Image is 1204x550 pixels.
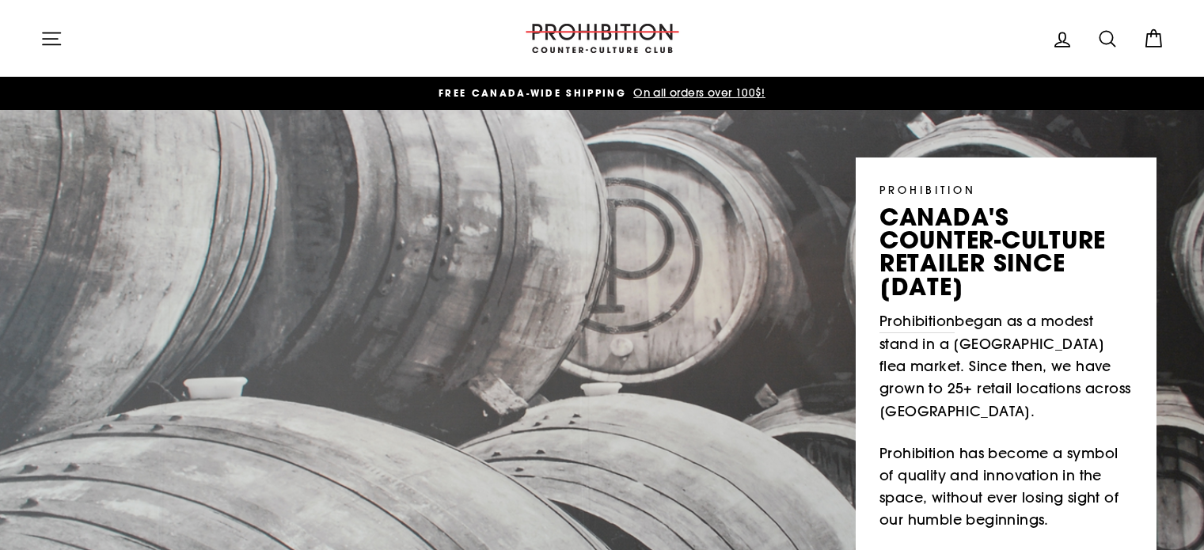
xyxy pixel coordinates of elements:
[879,310,955,333] a: Prohibition
[879,206,1133,298] p: canada's counter-culture retailer since [DATE]
[629,85,765,100] span: On all orders over 100$!
[879,181,1133,198] p: PROHIBITION
[523,24,682,53] img: PROHIBITION COUNTER-CULTURE CLUB
[879,442,1133,532] p: Prohibition has become a symbol of quality and innovation in the space, without ever losing sight...
[879,310,1133,423] p: began as a modest stand in a [GEOGRAPHIC_DATA] flea market. Since then, we have grown to 25+ reta...
[439,86,626,100] span: FREE CANADA-WIDE SHIPPING
[44,85,1160,102] a: FREE CANADA-WIDE SHIPPING On all orders over 100$!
